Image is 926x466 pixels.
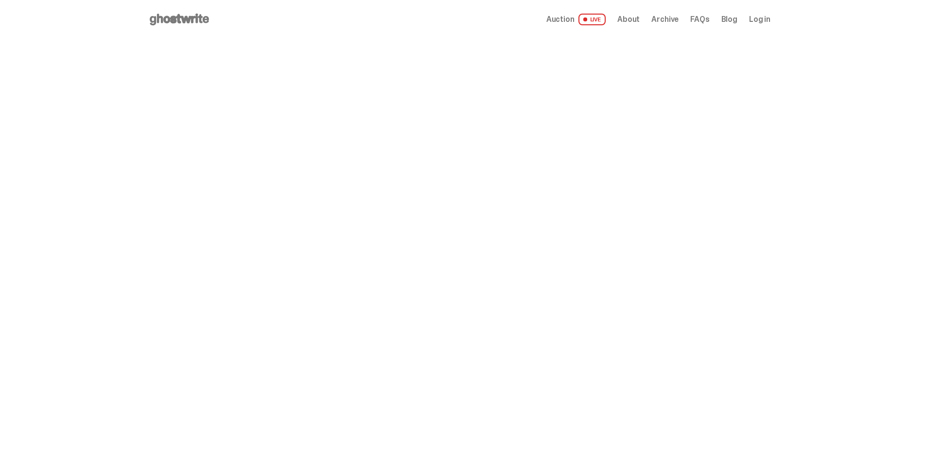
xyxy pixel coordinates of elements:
a: Blog [721,16,737,23]
a: Log in [749,16,770,23]
span: Auction [546,16,575,23]
span: LIVE [578,14,606,25]
a: FAQs [690,16,709,23]
a: About [617,16,640,23]
a: Auction LIVE [546,14,606,25]
a: Archive [651,16,679,23]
